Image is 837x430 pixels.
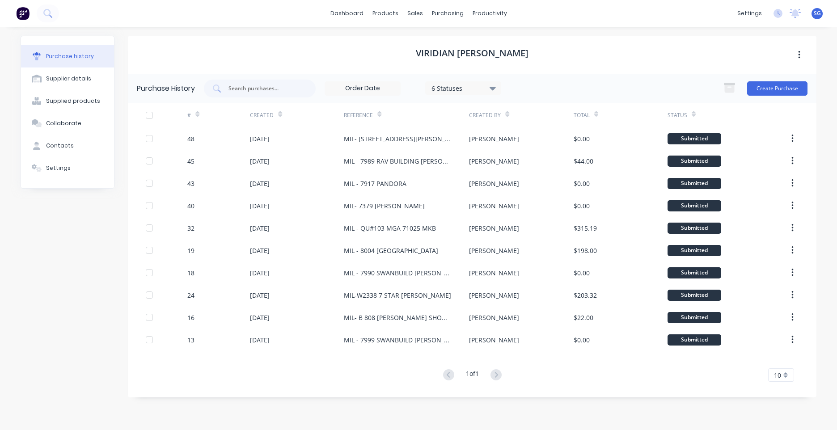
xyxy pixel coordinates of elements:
[250,223,270,233] div: [DATE]
[574,111,590,119] div: Total
[187,246,194,255] div: 19
[469,201,519,211] div: [PERSON_NAME]
[469,156,519,166] div: [PERSON_NAME]
[469,246,519,255] div: [PERSON_NAME]
[403,7,427,20] div: sales
[250,179,270,188] div: [DATE]
[228,84,302,93] input: Search purchases...
[21,45,114,67] button: Purchase history
[344,335,451,345] div: MIL - 7999 SWANBUILD [PERSON_NAME]
[187,268,194,278] div: 18
[431,83,495,93] div: 6 Statuses
[187,335,194,345] div: 13
[574,268,590,278] div: $0.00
[187,223,194,233] div: 32
[574,223,597,233] div: $315.19
[46,119,81,127] div: Collaborate
[344,246,438,255] div: MIL - 8004 [GEOGRAPHIC_DATA]
[733,7,766,20] div: settings
[668,267,721,278] div: Submitted
[250,291,270,300] div: [DATE]
[668,223,721,234] div: Submitted
[344,179,406,188] div: MIL - 7917 PANDORA
[46,75,91,83] div: Supplier details
[250,111,274,119] div: Created
[344,156,451,166] div: MIL - 7989 RAV BUILDING [PERSON_NAME]
[326,7,368,20] a: dashboard
[469,179,519,188] div: [PERSON_NAME]
[668,245,721,256] div: Submitted
[469,268,519,278] div: [PERSON_NAME]
[574,335,590,345] div: $0.00
[250,335,270,345] div: [DATE]
[668,334,721,346] div: Submitted
[468,7,511,20] div: productivity
[21,157,114,179] button: Settings
[469,223,519,233] div: [PERSON_NAME]
[46,52,94,60] div: Purchase history
[814,9,821,17] span: SG
[250,268,270,278] div: [DATE]
[344,201,425,211] div: MIL- 7379 [PERSON_NAME]
[250,134,270,143] div: [DATE]
[469,291,519,300] div: [PERSON_NAME]
[187,179,194,188] div: 43
[344,134,451,143] div: MIL- [STREET_ADDRESS][PERSON_NAME]
[416,48,528,59] h1: VIRIDIAN [PERSON_NAME]
[325,82,400,95] input: Order Date
[469,335,519,345] div: [PERSON_NAME]
[46,164,71,172] div: Settings
[187,313,194,322] div: 16
[668,156,721,167] div: Submitted
[668,111,687,119] div: Status
[574,134,590,143] div: $0.00
[574,156,593,166] div: $44.00
[344,268,451,278] div: MIL - 7990 SWANBUILD [PERSON_NAME] EXTRA WINDOW
[21,135,114,157] button: Contacts
[250,201,270,211] div: [DATE]
[250,313,270,322] div: [DATE]
[250,246,270,255] div: [DATE]
[774,371,781,380] span: 10
[469,134,519,143] div: [PERSON_NAME]
[668,133,721,144] div: Submitted
[187,134,194,143] div: 48
[747,81,807,96] button: Create Purchase
[574,246,597,255] div: $198.00
[46,97,100,105] div: Supplied products
[137,83,195,94] div: Purchase History
[46,142,74,150] div: Contacts
[21,90,114,112] button: Supplied products
[16,7,30,20] img: Factory
[574,201,590,211] div: $0.00
[574,179,590,188] div: $0.00
[187,111,191,119] div: #
[187,291,194,300] div: 24
[250,156,270,166] div: [DATE]
[668,312,721,323] div: Submitted
[21,112,114,135] button: Collaborate
[427,7,468,20] div: purchasing
[466,369,479,382] div: 1 of 1
[469,111,501,119] div: Created By
[368,7,403,20] div: products
[668,178,721,189] div: Submitted
[574,291,597,300] div: $203.32
[187,201,194,211] div: 40
[574,313,593,322] div: $22.00
[344,111,373,119] div: Reference
[187,156,194,166] div: 45
[344,223,436,233] div: MIL - QU#103 MGA 71025 MKB
[344,313,451,322] div: MIL- B 808 [PERSON_NAME] SHOWERS
[344,291,451,300] div: MIL-W2338 7 STAR [PERSON_NAME]
[21,67,114,90] button: Supplier details
[668,200,721,211] div: Submitted
[469,313,519,322] div: [PERSON_NAME]
[668,290,721,301] div: Submitted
